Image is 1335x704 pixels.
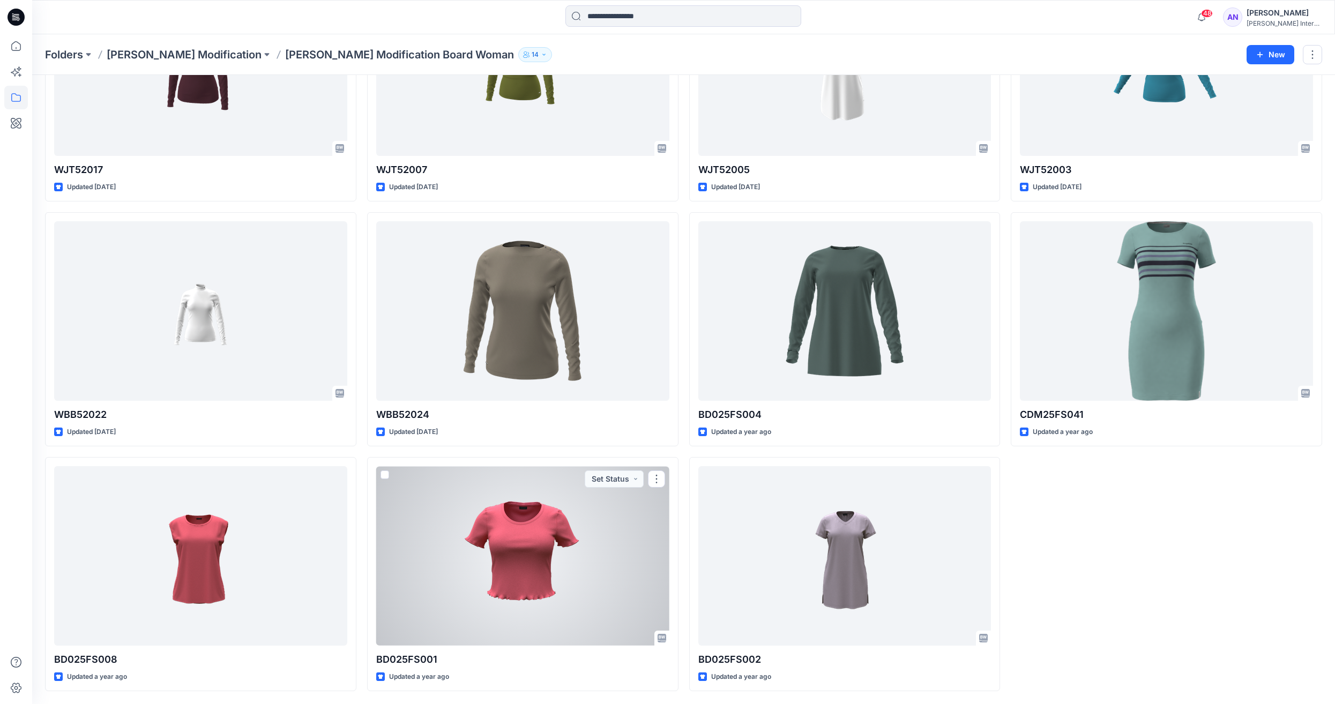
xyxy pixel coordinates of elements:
p: CDM25FS041 [1020,407,1313,422]
p: Updated [DATE] [711,182,760,193]
a: [PERSON_NAME] Modification [107,47,262,62]
p: WJT52007 [376,162,669,177]
p: Updated a year ago [389,671,449,683]
button: New [1247,45,1294,64]
p: BD025FS008 [54,652,347,667]
div: [PERSON_NAME] International [1247,19,1322,27]
p: BD025FS004 [698,407,991,422]
p: [PERSON_NAME] Modification Board Woman [285,47,514,62]
p: Updated [DATE] [1033,182,1082,193]
p: WJT52003 [1020,162,1313,177]
p: Updated a year ago [1033,426,1093,438]
a: BD025FS004 [698,221,991,401]
div: [PERSON_NAME] [1247,6,1322,19]
p: Updated [DATE] [67,426,116,438]
p: WBB52024 [376,407,669,422]
p: Updated a year ago [67,671,127,683]
p: Updated [DATE] [389,426,438,438]
p: Updated a year ago [711,426,771,438]
div: AN [1223,8,1242,27]
p: BD025FS001 [376,652,669,667]
a: BD025FS008 [54,466,347,646]
a: BD025FS001 [376,466,669,646]
p: BD025FS002 [698,652,991,667]
a: WBB52022 [54,221,347,401]
a: BD025FS002 [698,466,991,646]
p: WJT52005 [698,162,991,177]
button: 14 [518,47,552,62]
a: CDM25FS041 [1020,221,1313,401]
p: Updated a year ago [711,671,771,683]
p: WJT52017 [54,162,347,177]
a: WBB52024 [376,221,669,401]
p: Updated [DATE] [389,182,438,193]
p: WBB52022 [54,407,347,422]
a: Folders [45,47,83,62]
p: 14 [532,49,539,61]
p: Updated [DATE] [67,182,116,193]
span: 48 [1201,9,1213,18]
